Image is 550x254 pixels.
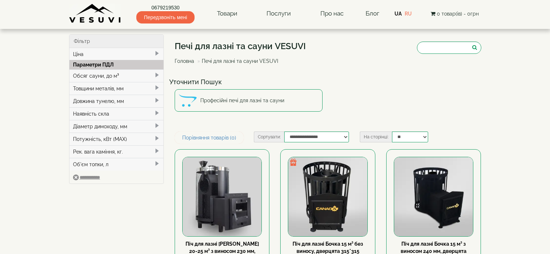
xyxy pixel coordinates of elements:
a: Про нас [313,5,351,22]
img: Піч для лазні Venera 20-25 м³ з виносом 230 мм, дверцята зі склом [183,157,261,236]
div: Наявність скла [69,107,164,120]
li: Печі для лазні та сауни VESUVI [196,57,278,65]
div: Діаметр димоходу, мм [69,120,164,133]
a: Послуги [259,5,298,22]
div: Об'єм топки, л [69,158,164,171]
a: UA [395,11,402,17]
img: Піч для лазні Бочка 15 м³ без виносу, дверцята 315*315 [288,157,367,236]
a: Порівняння товарів (0) [175,132,244,144]
a: 0679219530 [136,4,195,11]
div: Фільтр [69,35,164,48]
div: Товщини металів, мм [69,82,164,95]
div: Довжина тунелю, мм [69,95,164,107]
a: RU [405,11,412,17]
div: Ціна [69,48,164,60]
img: Професійні печі для лазні та сауни [179,91,197,109]
span: 0 товар(ів) - 0грн [437,11,479,17]
h4: Уточнити Пошук [169,78,487,86]
a: Професійні печі для лазні та сауни Професійні печі для лазні та сауни [175,89,323,112]
label: Сортувати: [254,132,284,142]
div: Рек. вага каміння, кг. [69,145,164,158]
span: Передзвоніть мені [136,11,195,23]
a: Товари [210,5,244,22]
img: Піч для лазні Бочка 15 м³ з виносом 240 мм, дверцята 315*315 [394,157,473,236]
a: Піч для лазні Бочка 15 м³ без виносу, дверцята 315*315 [293,241,363,254]
h1: Печі для лазні та сауни VESUVI [175,42,306,51]
label: На сторінці: [360,132,392,142]
img: Завод VESUVI [69,4,121,23]
img: gift [290,159,297,166]
div: Потужність, кВт (MAX) [69,133,164,145]
button: 0 товар(ів) - 0грн [429,10,481,18]
div: Обсяг сауни, до м³ [69,69,164,82]
a: Головна [175,58,194,64]
a: Блог [366,10,379,17]
div: Параметри ПДЛ [69,60,164,69]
